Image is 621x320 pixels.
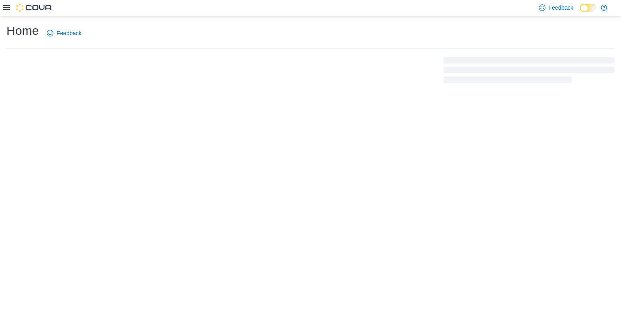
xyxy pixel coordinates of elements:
span: Feedback [57,29,81,37]
span: Feedback [549,4,573,12]
img: Cova [16,4,53,12]
span: Loading [444,59,615,85]
input: Dark Mode [580,4,597,12]
a: Feedback [44,25,84,41]
h1: Home [6,23,39,39]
